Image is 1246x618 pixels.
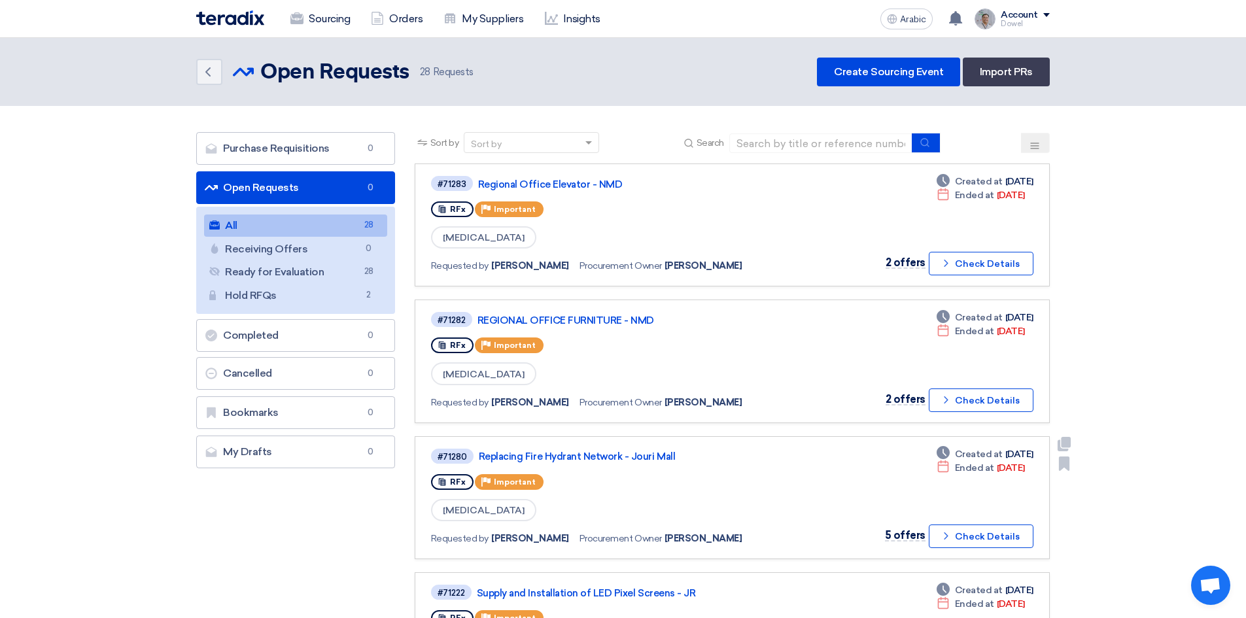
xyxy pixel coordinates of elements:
[389,12,423,25] font: Orders
[438,315,466,325] font: #71282
[260,62,409,83] font: Open Requests
[364,266,373,276] font: 28
[880,9,933,29] button: Arabic
[223,406,279,419] font: Bookmarks
[885,529,926,541] font: 5 offers
[997,190,1025,201] font: [DATE]
[420,66,430,78] font: 28
[494,477,536,487] font: Important
[443,232,525,243] font: [MEDICAL_DATA]
[491,260,569,271] font: [PERSON_NAME]
[955,190,994,201] font: Ended at
[963,58,1050,86] a: Import PRs
[697,137,724,148] font: Search
[196,171,395,204] a: Open Requests0
[580,397,662,408] font: Procurement Owner
[955,598,994,609] font: Ended at
[364,220,373,230] font: 28
[438,588,465,598] font: #71222
[1005,176,1033,187] font: [DATE]
[360,5,433,33] a: Orders
[955,326,994,337] font: Ended at
[450,477,466,487] font: RFx
[438,452,467,462] font: #71280
[280,5,360,33] a: Sourcing
[886,256,926,269] font: 2 offers
[196,357,395,390] a: Cancelled0
[438,179,466,189] font: #71283
[729,133,912,153] input: Search by title or reference number
[1005,585,1033,596] font: [DATE]
[225,289,277,301] font: Hold RFQs
[955,531,1020,542] font: Check Details
[479,451,675,462] font: Replacing Fire Hydrant Network - Jouri Mall
[196,132,395,165] a: Purchase Requisitions0
[225,266,324,278] font: Ready for Evaluation
[462,12,523,25] font: My Suppliers
[900,14,926,25] font: Arabic
[450,341,466,350] font: RFx
[368,447,373,456] font: 0
[223,329,279,341] font: Completed
[929,524,1033,548] button: Check Details
[478,179,623,190] font: Regional Office Elevator - NMD
[196,396,395,429] a: Bookmarks0
[491,533,569,544] font: [PERSON_NAME]
[478,179,805,190] a: Regional Office Elevator - NMD
[1001,9,1038,20] font: Account
[955,176,1003,187] font: Created at
[479,451,806,462] a: Replacing Fire Hydrant Network - Jouri Mall
[477,587,804,599] a: Supply and Installation of LED Pixel Screens - JR
[431,260,489,271] font: Requested by
[431,533,489,544] font: Requested by
[955,585,1003,596] font: Created at
[665,397,742,408] font: [PERSON_NAME]
[223,367,272,379] font: Cancelled
[450,205,466,214] font: RFx
[1005,449,1033,460] font: [DATE]
[494,341,536,350] font: Important
[477,587,695,599] font: Supply and Installation of LED Pixel Screens - JR
[955,462,994,473] font: Ended at
[997,462,1025,473] font: [DATE]
[223,142,330,154] font: Purchase Requisitions
[955,312,1003,323] font: Created at
[886,393,926,405] font: 2 offers
[1001,20,1023,28] font: Dowel
[580,260,662,271] font: Procurement Owner
[1005,312,1033,323] font: [DATE]
[534,5,611,33] a: Insights
[225,243,307,255] font: Receiving Offers
[368,143,373,153] font: 0
[477,315,805,326] a: REGIONAL OFFICE FURNITURE - NMD
[665,533,742,544] font: [PERSON_NAME]
[368,330,373,340] font: 0
[366,243,372,253] font: 0
[196,319,395,352] a: Completed0
[309,12,350,25] font: Sourcing
[431,397,489,408] font: Requested by
[368,182,373,192] font: 0
[196,10,264,26] img: Teradix logo
[955,395,1020,406] font: Check Details
[929,252,1033,275] button: Check Details
[1191,566,1230,605] div: Open chat
[580,533,662,544] font: Procurement Owner
[223,181,299,194] font: Open Requests
[491,397,569,408] font: [PERSON_NAME]
[980,65,1033,78] font: Import PRs
[997,326,1025,337] font: [DATE]
[368,407,373,417] font: 0
[196,436,395,468] a: My Drafts0
[433,5,534,33] a: My Suppliers
[955,449,1003,460] font: Created at
[834,65,943,78] font: Create Sourcing Event
[477,315,654,326] font: REGIONAL OFFICE FURNITURE - NMD
[443,369,525,380] font: [MEDICAL_DATA]
[997,598,1025,609] font: [DATE]
[929,388,1033,412] button: Check Details
[975,9,995,29] img: IMG_1753965247717.jpg
[494,205,536,214] font: Important
[665,260,742,271] font: [PERSON_NAME]
[223,445,272,458] font: My Drafts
